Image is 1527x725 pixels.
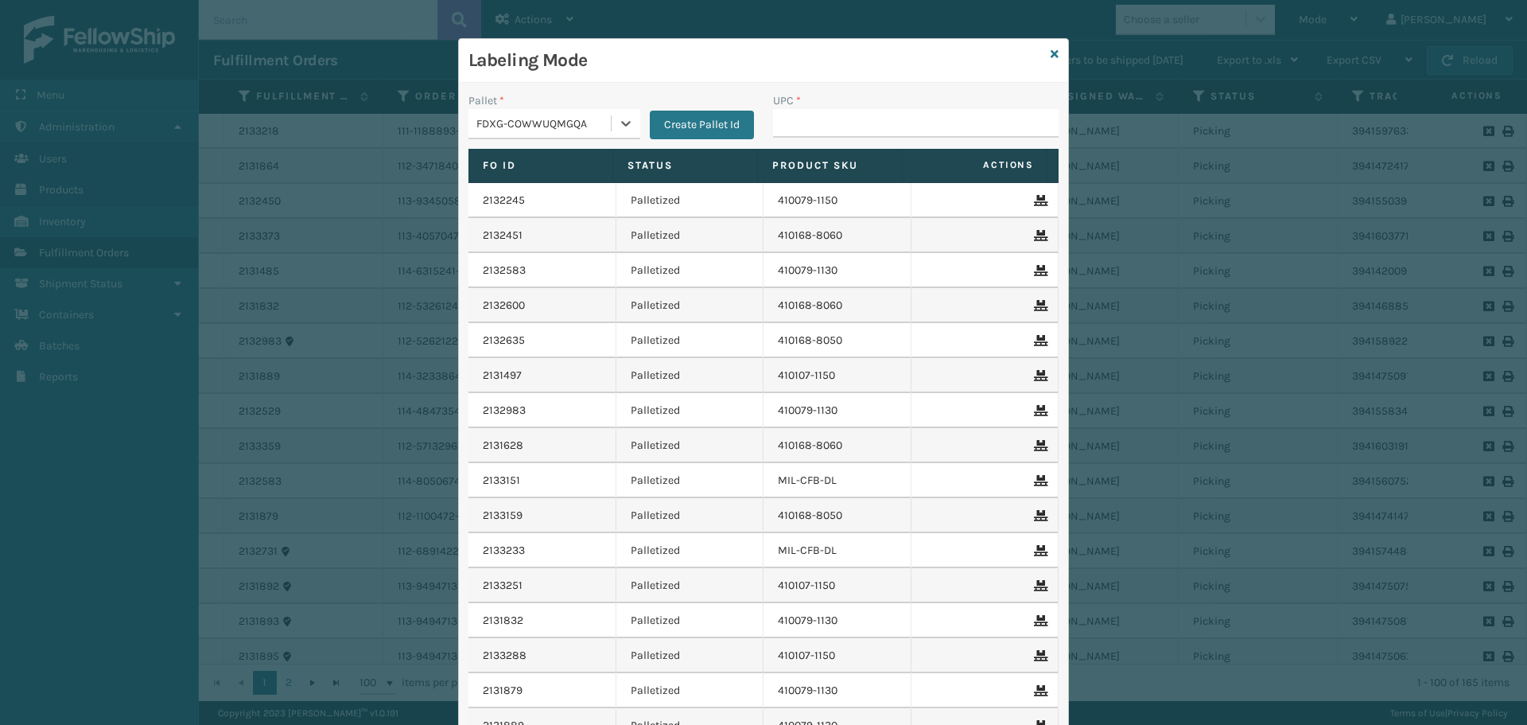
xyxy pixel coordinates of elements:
td: Palletized [616,603,764,638]
i: Remove From Pallet [1034,370,1043,381]
a: 2131497 [483,368,522,384]
td: 410079-1130 [763,253,911,288]
i: Remove From Pallet [1034,685,1043,696]
td: 410168-8060 [763,288,911,323]
a: 2131879 [483,683,523,699]
i: Remove From Pallet [1034,335,1043,346]
td: Palletized [616,568,764,603]
button: Create Pallet Id [650,111,754,139]
td: Palletized [616,463,764,498]
a: 2133159 [483,508,523,524]
td: Palletized [616,288,764,323]
a: 2131832 [483,613,523,629]
td: Palletized [616,358,764,393]
i: Remove From Pallet [1034,650,1043,661]
h3: Labeling Mode [468,49,1044,72]
a: 2133251 [483,578,523,594]
label: Status [628,158,743,173]
td: 410107-1150 [763,638,911,673]
i: Remove From Pallet [1034,300,1043,311]
a: 2132451 [483,228,523,244]
a: 2131628 [483,438,523,454]
i: Remove From Pallet [1034,440,1043,451]
i: Remove From Pallet [1034,195,1043,206]
td: 410107-1150 [763,358,911,393]
td: Palletized [616,498,764,533]
td: MIL-CFB-DL [763,463,911,498]
i: Remove From Pallet [1034,615,1043,626]
label: Pallet [468,92,504,109]
a: 2132583 [483,263,526,279]
a: 2132635 [483,333,525,349]
td: Palletized [616,393,764,428]
a: 2133233 [483,543,525,559]
td: 410079-1150 [763,183,911,218]
a: 2132600 [483,298,525,314]
a: 2133288 [483,648,526,664]
i: Remove From Pallet [1034,230,1043,241]
div: FDXG-COWWUQMGQA [476,115,612,132]
td: 410168-8050 [763,323,911,358]
td: Palletized [616,253,764,288]
td: 410168-8050 [763,498,911,533]
i: Remove From Pallet [1034,580,1043,591]
td: Palletized [616,533,764,568]
td: 410079-1130 [763,603,911,638]
i: Remove From Pallet [1034,475,1043,486]
label: Product SKU [772,158,888,173]
span: Actions [907,152,1043,178]
i: Remove From Pallet [1034,510,1043,521]
i: Remove From Pallet [1034,265,1043,276]
td: Palletized [616,323,764,358]
td: Palletized [616,183,764,218]
td: Palletized [616,638,764,673]
td: MIL-CFB-DL [763,533,911,568]
label: UPC [773,92,801,109]
td: Palletized [616,428,764,463]
td: 410079-1130 [763,673,911,708]
a: 2133151 [483,473,520,489]
td: 410168-8060 [763,218,911,253]
td: 410079-1130 [763,393,911,428]
td: Palletized [616,218,764,253]
a: 2132983 [483,403,526,419]
a: 2132245 [483,193,525,209]
td: 410107-1150 [763,568,911,603]
td: Palletized [616,673,764,708]
td: 410168-8060 [763,428,911,463]
i: Remove From Pallet [1034,545,1043,556]
label: Fo Id [483,158,598,173]
i: Remove From Pallet [1034,405,1043,416]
